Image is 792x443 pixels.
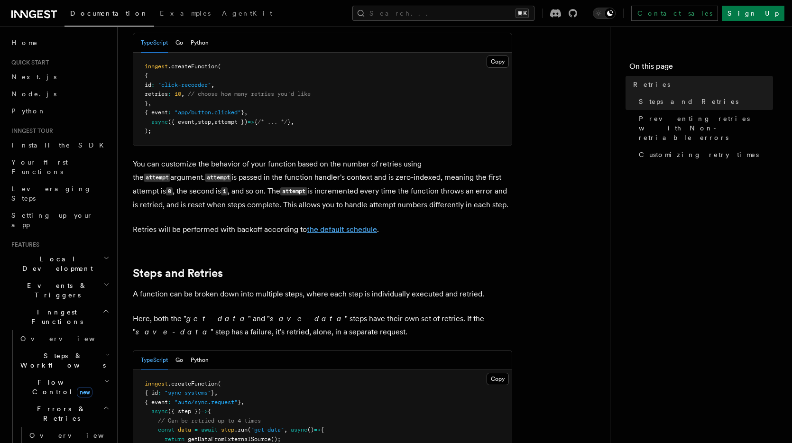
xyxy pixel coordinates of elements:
[8,59,49,66] span: Quick start
[175,91,181,97] span: 10
[629,76,773,93] a: Retries
[145,109,168,116] span: { event
[77,387,92,397] span: new
[166,187,173,195] code: 0
[487,373,509,385] button: Copy
[141,33,168,53] button: TypeScript
[168,91,171,97] span: :
[241,399,244,406] span: ,
[639,114,773,142] span: Preventing retries with Non-retriable errors
[133,312,512,339] p: Here, both the " " and " " steps have their own set of retries. If the " " step has a failure, it...
[11,38,38,47] span: Home
[133,287,512,301] p: A function can be broken down into multiple steps, where each step is individually executed and r...
[8,102,111,120] a: Python
[8,207,111,233] a: Setting up your app
[8,85,111,102] a: Node.js
[201,426,218,433] span: await
[158,426,175,433] span: const
[151,119,168,125] span: async
[307,225,377,234] a: the default schedule
[17,351,106,370] span: Steps & Workflows
[221,426,234,433] span: step
[633,80,670,89] span: Retries
[165,389,211,396] span: "sync-systems"
[165,436,184,443] span: return
[222,9,272,17] span: AgentKit
[158,82,211,88] span: "click-recorder"
[214,119,248,125] span: attempt })
[291,426,307,433] span: async
[148,100,151,107] span: ,
[20,335,118,342] span: Overview
[17,378,104,397] span: Flow Control
[145,91,168,97] span: retries
[280,187,307,195] code: attempt
[145,399,168,406] span: { event
[188,91,311,97] span: // choose how many retries you'd like
[211,82,214,88] span: ,
[284,426,287,433] span: ,
[168,408,201,415] span: ({ step })
[175,33,183,53] button: Go
[8,277,111,304] button: Events & Triggers
[635,93,773,110] a: Steps and Retries
[158,389,161,396] span: :
[178,426,191,433] span: data
[145,82,151,88] span: id
[168,63,218,70] span: .createFunction
[8,304,111,330] button: Inngest Functions
[168,399,171,406] span: :
[168,380,218,387] span: .createFunction
[221,187,228,195] code: 1
[270,314,345,323] em: save-data
[175,399,238,406] span: "auto/sync.request"
[205,174,231,182] code: attempt
[8,154,111,180] a: Your first Functions
[251,426,284,433] span: "get-data"
[29,432,127,439] span: Overview
[8,34,111,51] a: Home
[211,389,214,396] span: }
[218,63,221,70] span: (
[194,426,198,433] span: =
[145,128,151,134] span: );
[17,404,103,423] span: Errors & Retries
[11,158,68,175] span: Your first Functions
[17,400,111,427] button: Errors & Retries
[487,55,509,68] button: Copy
[198,119,211,125] span: step
[593,8,616,19] button: Toggle dark mode
[218,380,221,387] span: (
[11,141,110,149] span: Install the SDK
[722,6,784,21] a: Sign Up
[175,351,183,370] button: Go
[234,426,248,433] span: .run
[136,327,211,336] em: save-data
[133,267,223,280] a: Steps and Retries
[8,241,39,249] span: Features
[17,347,111,374] button: Steps & Workflows
[151,408,168,415] span: async
[201,408,208,415] span: =>
[11,90,56,98] span: Node.js
[17,330,111,347] a: Overview
[8,127,53,135] span: Inngest tour
[8,254,103,273] span: Local Development
[211,119,214,125] span: ,
[244,109,248,116] span: ,
[141,351,168,370] button: TypeScript
[629,61,773,76] h4: On this page
[635,146,773,163] a: Customizing retry times
[208,408,211,415] span: {
[17,374,111,400] button: Flow Controlnew
[194,119,198,125] span: ,
[216,3,278,26] a: AgentKit
[8,250,111,277] button: Local Development
[154,3,216,26] a: Examples
[11,185,92,202] span: Leveraging Steps
[639,150,759,159] span: Customizing retry times
[145,100,148,107] span: }
[11,107,46,115] span: Python
[186,314,248,323] em: get-data
[11,73,56,81] span: Next.js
